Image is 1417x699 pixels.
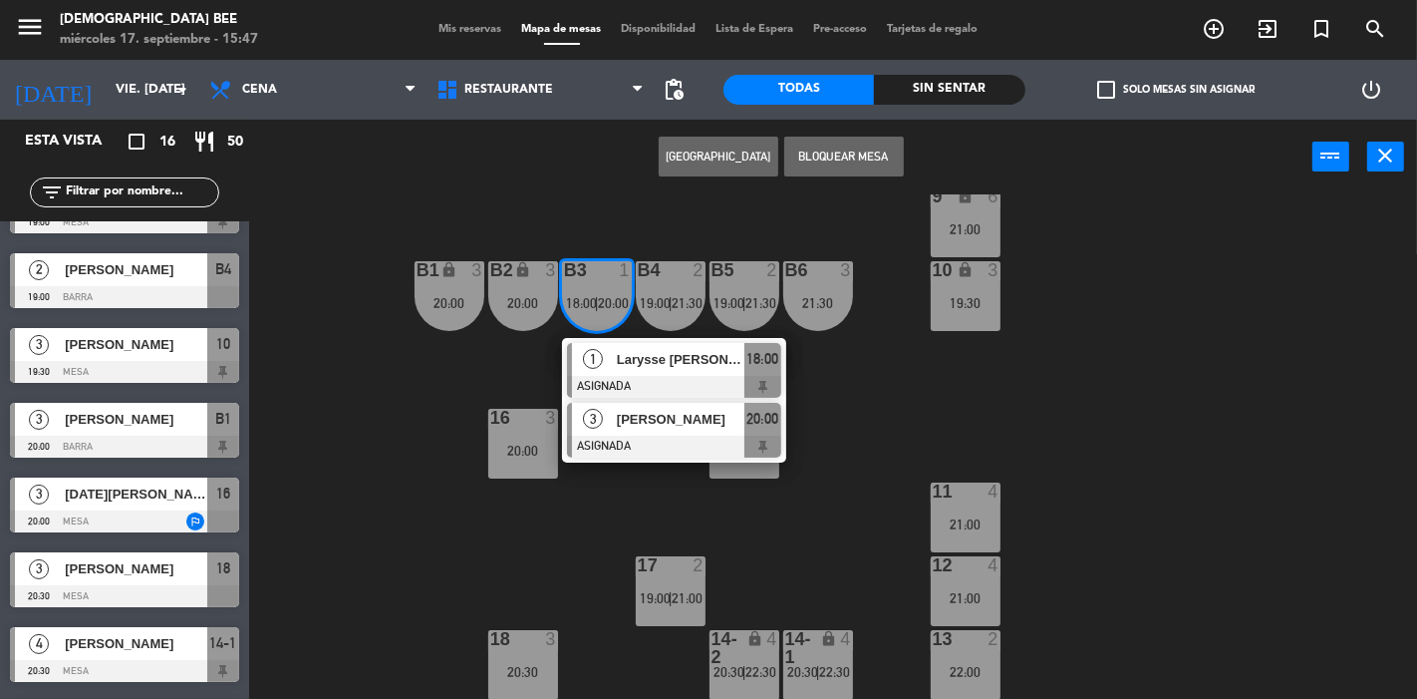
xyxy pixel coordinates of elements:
span: B1 [215,407,231,431]
label: Solo mesas sin asignar [1097,81,1255,99]
div: 12 [933,556,934,574]
span: 3 [29,335,49,355]
span: 21:00 [673,590,704,606]
span: 20:00 [746,407,778,431]
span: | [816,664,820,680]
i: arrow_drop_down [170,78,194,102]
div: [DEMOGRAPHIC_DATA] Bee [60,10,258,30]
div: B3 [564,261,565,279]
div: 21:30 [783,296,853,310]
span: 50 [227,131,243,154]
span: [PERSON_NAME] [65,409,207,430]
div: 22:00 [931,665,1000,679]
span: 21:30 [673,295,704,311]
div: Todas [723,75,874,105]
div: 21:00 [931,518,1000,531]
span: Mis reservas [429,24,512,35]
i: restaurant [192,130,216,154]
div: 17 [638,556,639,574]
div: 16 [490,409,491,427]
span: B4 [215,257,231,281]
i: filter_list [40,180,64,204]
span: 18 [216,556,230,580]
div: 20:30 [488,665,558,679]
div: 2 [988,630,999,648]
span: | [669,295,673,311]
i: search [1363,17,1387,41]
span: Cena [242,83,277,97]
div: 20:00 [488,444,558,458]
div: B1 [417,261,418,279]
div: 3 [840,261,852,279]
span: Larysse [PERSON_NAME] [PERSON_NAME] [617,349,744,370]
span: 14-1 [210,631,237,655]
div: 21:00 [931,222,1000,236]
i: add_circle_outline [1202,17,1226,41]
div: 4 [988,556,999,574]
span: pending_actions [662,78,686,102]
i: lock [957,261,974,278]
div: 3 [471,261,483,279]
span: 20:30 [787,664,818,680]
span: 22:30 [820,664,851,680]
i: lock [957,187,974,204]
span: [PERSON_NAME] [65,558,207,579]
button: [GEOGRAPHIC_DATA] [659,137,778,176]
span: [PERSON_NAME] [65,633,207,654]
input: Filtrar por nombre... [64,181,218,203]
div: 4 [766,630,778,648]
span: | [669,590,673,606]
button: Bloquear Mesa [784,137,904,176]
span: 1 [583,349,603,369]
span: Lista de Espera [707,24,804,35]
div: B5 [711,261,712,279]
span: [PERSON_NAME] [617,409,744,430]
span: | [595,295,599,311]
span: 3 [29,559,49,579]
div: 1 [619,261,631,279]
span: 22:30 [746,664,777,680]
span: Pre-acceso [804,24,878,35]
i: power_settings_new [1360,78,1384,102]
div: 18 [490,630,491,648]
span: [DATE][PERSON_NAME] [65,484,207,505]
i: lock [820,630,837,647]
div: B6 [785,261,786,279]
span: 16 [159,131,175,154]
div: B4 [638,261,639,279]
div: 20:00 [488,296,558,310]
div: Sin sentar [874,75,1024,105]
div: 3 [545,261,557,279]
div: 2 [693,261,705,279]
i: lock [514,261,531,278]
div: 3 [988,261,999,279]
span: 19:00 [640,295,671,311]
span: 20:30 [713,664,744,680]
span: 3 [583,409,603,429]
span: 10 [216,332,230,356]
span: Disponibilidad [612,24,707,35]
div: 3 [545,630,557,648]
div: 14-2 [711,630,712,666]
div: 19:30 [931,296,1000,310]
div: 2 [693,556,705,574]
span: | [742,664,746,680]
button: power_input [1312,142,1349,172]
button: close [1367,142,1404,172]
span: 20:00 [599,295,630,311]
i: crop_square [125,130,148,154]
div: 2 [766,261,778,279]
div: 4 [840,630,852,648]
span: 4 [29,634,49,654]
div: 21:00 [931,591,1000,605]
div: B2 [490,261,491,279]
div: Esta vista [10,130,143,154]
span: 18:00 [566,295,597,311]
div: 20:00 [415,296,484,310]
span: Mapa de mesas [512,24,612,35]
span: Tarjetas de regalo [878,24,989,35]
div: 13 [933,630,934,648]
i: power_input [1319,144,1343,168]
span: 3 [29,485,49,505]
span: 3 [29,410,49,430]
